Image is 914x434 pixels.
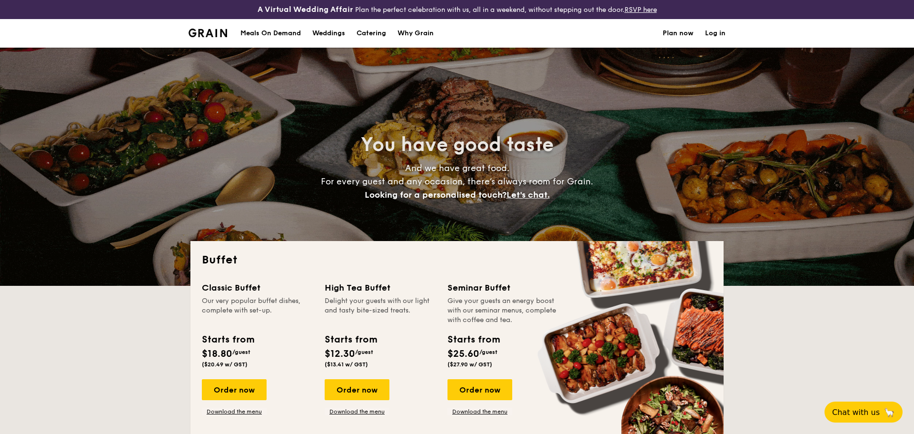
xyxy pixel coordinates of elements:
[705,19,725,48] a: Log in
[361,133,554,156] span: You have good taste
[202,379,267,400] div: Order now
[235,19,307,48] a: Meals On Demand
[325,348,355,360] span: $12.30
[325,408,389,415] a: Download the menu
[202,333,254,347] div: Starts from
[325,361,368,368] span: ($13.41 w/ GST)
[232,349,250,355] span: /guest
[202,408,267,415] a: Download the menu
[325,379,389,400] div: Order now
[397,19,434,48] div: Why Grain
[479,349,497,355] span: /guest
[825,402,903,423] button: Chat with us🦙
[355,349,373,355] span: /guest
[447,408,512,415] a: Download the menu
[202,361,248,368] span: ($20.49 w/ GST)
[325,333,377,347] div: Starts from
[625,6,657,14] a: RSVP here
[183,4,731,15] div: Plan the perfect celebration with us, all in a weekend, without stepping out the door.
[832,408,880,417] span: Chat with us
[202,348,232,360] span: $18.80
[507,190,550,200] span: Let's chat.
[189,29,227,37] a: Logotype
[325,296,436,325] div: Delight your guests with our light and tasty bite-sized treats.
[447,296,559,325] div: Give your guests an energy boost with our seminar menus, complete with coffee and tea.
[447,361,492,368] span: ($27.90 w/ GST)
[365,190,507,200] span: Looking for a personalised touch?
[447,379,512,400] div: Order now
[189,29,227,37] img: Grain
[351,19,392,48] a: Catering
[202,281,313,294] div: Classic Buffet
[202,252,712,268] h2: Buffet
[202,296,313,325] div: Our very popular buffet dishes, complete with set-up.
[663,19,694,48] a: Plan now
[325,281,436,294] div: High Tea Buffet
[884,407,895,418] span: 🦙
[307,19,351,48] a: Weddings
[447,281,559,294] div: Seminar Buffet
[240,19,301,48] div: Meals On Demand
[357,19,386,48] h1: Catering
[258,4,353,15] h4: A Virtual Wedding Affair
[447,348,479,360] span: $25.60
[447,333,499,347] div: Starts from
[392,19,439,48] a: Why Grain
[312,19,345,48] div: Weddings
[321,163,593,200] span: And we have great food. For every guest and any occasion, there’s always room for Grain.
